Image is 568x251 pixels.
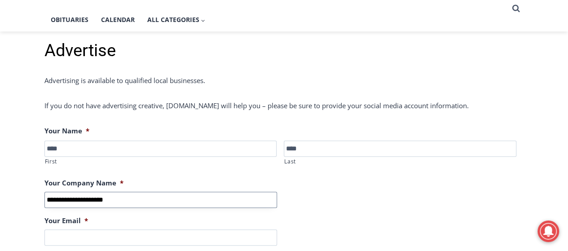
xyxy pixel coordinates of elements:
[44,216,88,225] label: Your Email
[44,40,524,61] h1: Advertise
[44,9,95,31] a: Obituaries
[44,127,89,136] label: Your Name
[95,9,141,31] a: Calendar
[227,0,424,87] div: "[PERSON_NAME] and I covered the [DATE] Parade, which was a really eye opening experience as I ha...
[284,157,516,166] label: Last
[45,157,277,166] label: First
[44,100,524,111] p: If you do not have advertising creative, [DOMAIN_NAME] will help you – please be sure to provide ...
[508,0,524,17] button: View Search Form
[44,179,123,188] label: Your Company Name
[216,87,435,112] a: Intern @ [DOMAIN_NAME]
[44,75,524,86] p: Advertising is available to qualified local businesses.
[141,9,212,31] button: Child menu of All Categories
[235,89,416,110] span: Intern @ [DOMAIN_NAME]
